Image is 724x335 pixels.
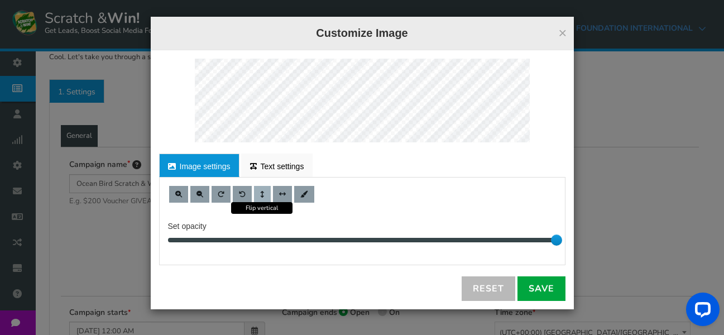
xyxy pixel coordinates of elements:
a: Image settings [159,154,239,177]
a: Save [517,276,565,301]
a: Text settings [241,154,313,177]
label: Set opacity [168,214,223,232]
div: Flip vertical [231,202,293,214]
button: × [558,26,567,40]
iframe: LiveChat chat widget [677,288,724,335]
a: Reset [462,276,515,301]
h4: Customize Image [159,25,565,41]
